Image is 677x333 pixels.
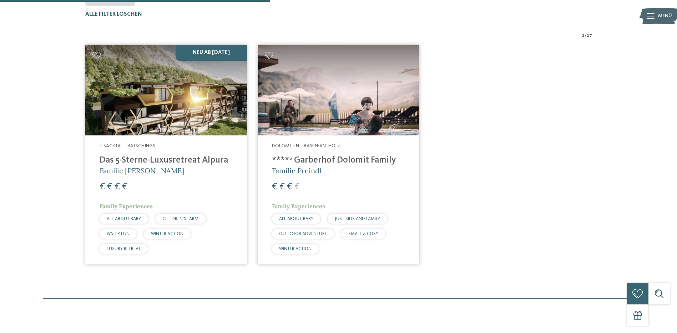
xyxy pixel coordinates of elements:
[294,182,300,192] span: €
[272,203,325,210] span: Family Experiences
[272,182,277,192] span: €
[335,217,380,221] span: JUST KIDS AND FAMILY
[151,232,183,236] span: WINTER ACTION
[115,182,120,192] span: €
[258,45,419,264] a: Familienhotels gesucht? Hier findet ihr die besten! Dolomiten – Rasen-Antholz ****ˢ Garberhof Dol...
[279,247,312,251] span: WINTER ACTION
[272,143,340,148] span: Dolomiten – Rasen-Antholz
[287,182,292,192] span: €
[85,11,142,17] span: Alle Filter löschen
[100,166,184,175] span: Familie [PERSON_NAME]
[582,32,585,39] span: 2
[279,217,313,221] span: ALL ABOUT BABY
[100,203,153,210] span: Family Experiences
[272,166,321,175] span: Familie Preindl
[100,143,155,148] span: Eisacktal – Ratschings
[100,182,105,192] span: €
[100,155,233,166] h4: Das 5-Sterne-Luxusretreat Alpura
[272,155,405,166] h4: ****ˢ Garberhof Dolomit Family
[85,45,247,136] img: Familienhotels gesucht? Hier findet ihr die besten!
[122,182,127,192] span: €
[258,45,419,136] img: Familienhotels gesucht? Hier findet ihr die besten!
[587,32,592,39] span: 27
[279,182,285,192] span: €
[107,182,112,192] span: €
[107,247,141,251] span: LUXURY RETREAT
[85,45,247,264] a: Familienhotels gesucht? Hier findet ihr die besten! Neu ab [DATE] Eisacktal – Ratschings Das 5-St...
[107,232,130,236] span: WATER FUN
[585,32,587,39] span: /
[348,232,378,236] span: SMALL & COSY
[279,232,327,236] span: OUTDOOR ADVENTURE
[162,217,198,221] span: CHILDREN’S FARM
[107,217,141,221] span: ALL ABOUT BABY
